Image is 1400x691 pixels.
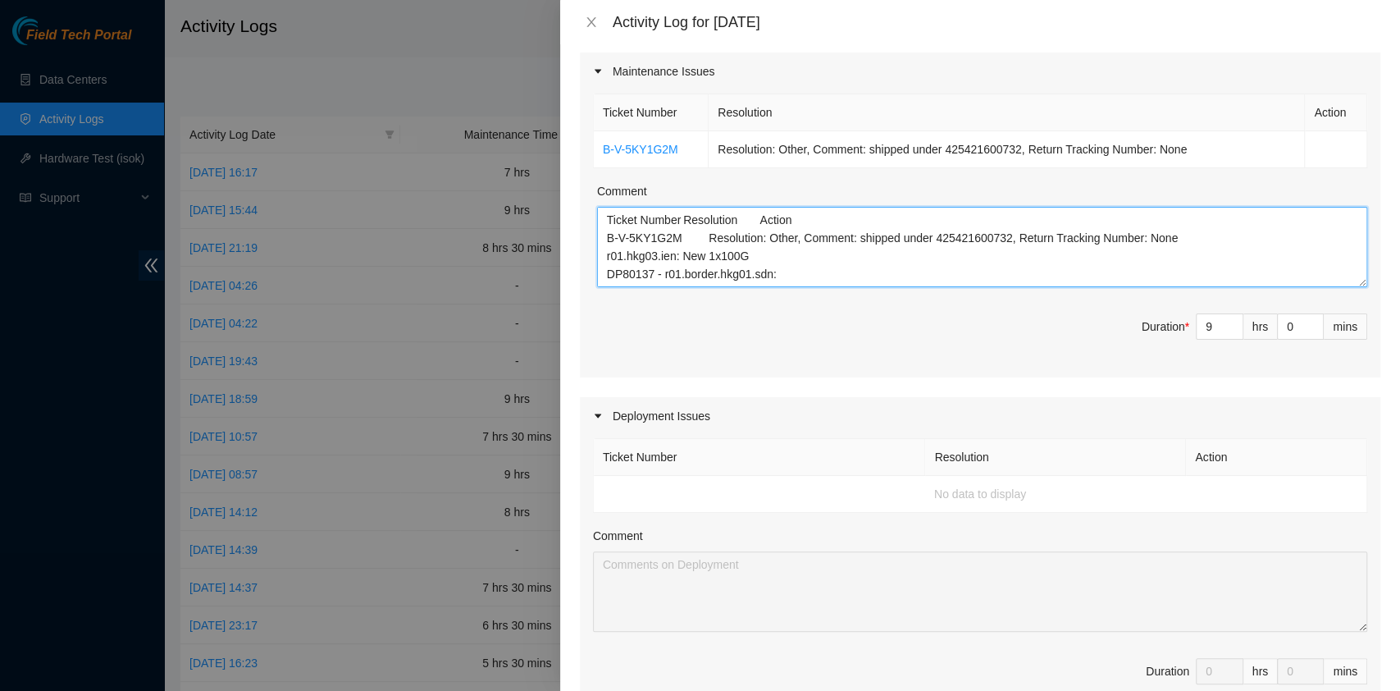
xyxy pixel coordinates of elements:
[597,182,647,200] label: Comment
[1142,318,1189,336] div: Duration
[594,439,926,476] th: Ticket Number
[585,16,598,29] span: close
[580,53,1380,90] div: Maintenance Issues
[580,15,603,30] button: Close
[1146,662,1189,680] div: Duration
[593,527,643,545] label: Comment
[1305,94,1367,131] th: Action
[593,66,603,76] span: caret-right
[597,207,1367,287] textarea: Comment
[613,13,1380,31] div: Activity Log for [DATE]
[594,94,709,131] th: Ticket Number
[603,143,678,156] a: B-V-5KY1G2M
[1186,439,1367,476] th: Action
[1324,658,1367,684] div: mins
[1243,313,1278,340] div: hrs
[1243,658,1278,684] div: hrs
[593,411,603,421] span: caret-right
[580,397,1380,435] div: Deployment Issues
[709,94,1305,131] th: Resolution
[1324,313,1367,340] div: mins
[709,131,1305,168] td: Resolution: Other, Comment: shipped under 425421600732, Return Tracking Number: None
[593,551,1367,632] textarea: Comment
[925,439,1186,476] th: Resolution
[594,476,1367,513] td: No data to display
